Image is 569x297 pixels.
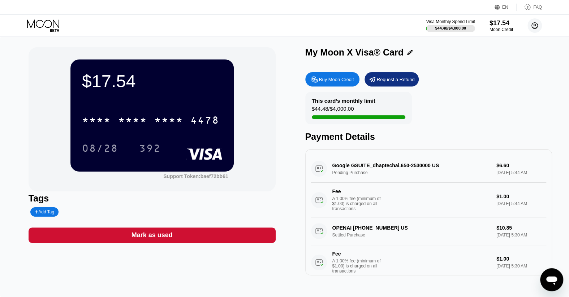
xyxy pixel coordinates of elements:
div: Fee [332,251,383,257]
div: Mark as used [29,227,276,243]
div: 08/28 [82,143,118,155]
div: FeeA 1.00% fee (minimum of $1.00) is charged on all transactions$1.00[DATE] 5:30 AM [311,245,547,280]
div: $44.48 / $4,000.00 [312,106,354,115]
div: Tags [29,193,276,204]
div: Mark as used [132,231,173,239]
div: FAQ [517,4,542,11]
div: Buy Moon Credit [305,72,359,87]
div: [DATE] 5:30 AM [496,263,546,269]
div: Buy Moon Credit [319,76,354,83]
div: Support Token: baef72bb61 [163,173,228,179]
div: A 1.00% fee (minimum of $1.00) is charged on all transactions [332,196,387,211]
div: My Moon X Visa® Card [305,47,404,58]
div: 392 [139,143,161,155]
div: Payment Details [305,132,552,142]
div: FAQ [533,5,542,10]
div: Visa Monthly Spend Limit$44.48/$4,000.00 [426,19,475,32]
div: Add Tag [30,207,59,217]
div: 08/28 [77,139,124,157]
div: Request a Refund [377,76,415,83]
div: 4478 [190,115,219,127]
div: Visa Monthly Spend Limit [426,19,475,24]
div: Add Tag [35,209,54,214]
iframe: Button to launch messaging window [540,268,563,291]
div: Fee [332,189,383,194]
div: $17.54 [490,19,513,27]
div: This card’s monthly limit [312,98,375,104]
div: $1.00 [496,256,546,262]
div: $1.00 [496,194,546,199]
div: $44.48 / $4,000.00 [435,26,466,30]
div: Request a Refund [365,72,419,87]
div: $17.54 [82,71,222,91]
div: [DATE] 5:44 AM [496,201,546,206]
div: 392 [134,139,166,157]
div: FeeA 1.00% fee (minimum of $1.00) is charged on all transactions$1.00[DATE] 5:44 AM [311,183,547,217]
div: $17.54Moon Credit [490,19,513,32]
div: A 1.00% fee (minimum of $1.00) is charged on all transactions [332,258,387,274]
div: EN [502,5,508,10]
div: Support Token:baef72bb61 [163,173,228,179]
div: EN [495,4,517,11]
div: Moon Credit [490,27,513,32]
